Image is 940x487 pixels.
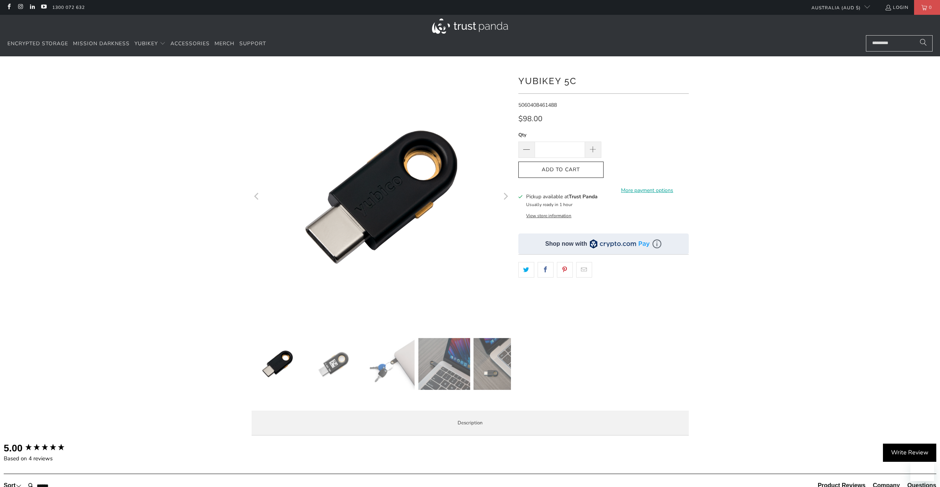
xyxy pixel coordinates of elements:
[363,338,415,390] img: YubiKey 5C - Trust Panda
[914,35,933,52] button: Search
[432,19,508,34] img: Trust Panda Australia
[526,167,596,173] span: Add to Cart
[307,338,359,390] img: YubiKey 5C - Trust Panda
[569,193,598,200] b: Trust Panda
[251,67,263,327] button: Previous
[4,441,82,455] div: Overall product rating out of 5: 5.00
[545,240,587,248] div: Shop now with
[4,441,23,455] div: 5.00
[518,102,557,109] span: 5060408461488
[134,40,158,47] span: YubiKey
[134,35,166,53] summary: YubiKey
[538,262,554,278] a: Share this on Facebook
[40,4,47,10] a: Trust Panda Australia on YouTube
[418,338,470,390] img: YubiKey 5C - Trust Panda
[518,114,542,124] span: $98.00
[170,35,210,53] a: Accessories
[215,40,235,47] span: Merch
[526,213,571,219] button: View store information
[239,40,266,47] span: Support
[252,411,689,435] label: Description
[910,457,934,481] iframe: Button to launch messaging window
[73,40,130,47] span: Mission Darkness
[7,35,266,53] nav: Translation missing: en.navigation.header.main_nav
[252,67,511,327] a: YubiKey 5C - Trust Panda
[606,186,689,195] a: More payment options
[252,338,303,390] img: YubiKey 5C - Trust Panda
[7,35,68,53] a: Encrypted Storage
[215,35,235,53] a: Merch
[557,262,573,278] a: Share this on Pinterest
[29,4,35,10] a: Trust Panda Australia on LinkedIn
[474,338,525,390] img: YubiKey 5C - Trust Panda
[7,40,68,47] span: Encrypted Storage
[885,3,909,11] a: Login
[518,162,604,178] button: Add to Cart
[73,35,130,53] a: Mission Darkness
[518,73,689,88] h1: YubiKey 5C
[6,4,12,10] a: Trust Panda Australia on Facebook
[526,193,598,201] h3: Pickup available at
[239,35,266,53] a: Support
[518,131,601,139] label: Qty
[170,40,210,47] span: Accessories
[17,4,23,10] a: Trust Panda Australia on Instagram
[866,35,933,52] input: Search...
[576,262,592,278] a: Email this to a friend
[499,67,511,327] button: Next
[526,202,572,208] small: Usually ready in 1 hour
[4,455,82,463] div: Based on 4 reviews
[52,3,85,11] a: 1300 072 632
[24,443,65,453] div: 5.00 star rating
[518,262,534,278] a: Share this on Twitter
